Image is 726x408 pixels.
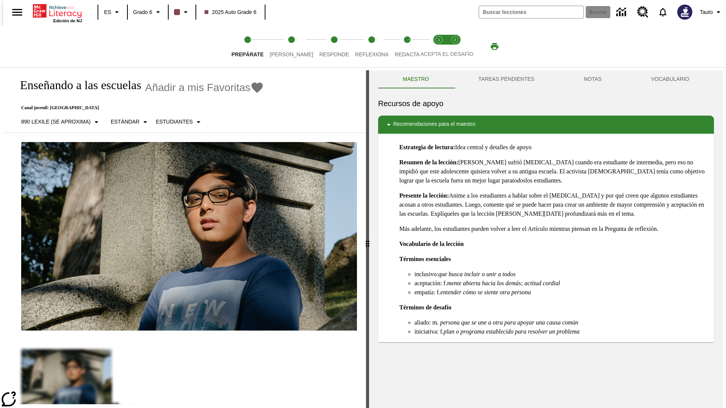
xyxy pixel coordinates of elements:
h1: Enseñando a las escuelas [12,78,141,92]
strong: Términos esenciales [399,256,451,262]
h6: Recursos de apoyo [378,97,714,110]
img: Avatar [677,5,692,20]
em: todos [512,177,526,184]
a: Centro de recursos, Se abrirá en una pestaña nueva. [633,2,653,22]
em: abierta hacia los demás; actitud cordial [463,280,560,286]
button: NOTAS [559,70,627,88]
p: Recomendaciones para el maestro [393,120,475,129]
button: Seleccionar estudiante [153,115,206,129]
button: Lenguaje: ES, Selecciona un idioma [101,5,125,19]
button: Redacta step 5 of 5 [389,26,426,67]
span: ACEPTA EL DESAFÍO [420,51,473,57]
span: Añadir a mis Favoritas [145,82,251,94]
strong: Vocabulario de la lección [399,241,464,247]
button: Grado: Grado 6, Elige un grado [130,5,166,19]
em: mente [447,280,461,286]
strong: Resumen de la lección: [399,159,458,165]
span: ES [104,8,111,16]
strong: Presente la lección: [399,192,449,199]
li: aliado: m [414,318,708,327]
p: Idea central y detalles de apoyo [399,143,708,152]
em: cómo se siente otra persona [463,289,531,295]
button: Prepárate step 1 of 5 [225,26,270,67]
button: Tipo de apoyo, Estándar [108,115,153,129]
button: Lee step 2 of 5 [264,26,319,67]
span: [PERSON_NAME] [270,51,313,57]
p: Más adelante, los estudiantes pueden volver a leer el Artículo mientras piensan en la Pregunta de... [399,224,708,233]
button: Acepta el desafío lee step 1 of 2 [428,26,450,67]
button: Añadir a mis Favoritas - Enseñando a las escuelas [145,81,264,94]
em: que busca [438,271,462,277]
li: iniciativa: f. [414,327,708,336]
button: Acepta el desafío contesta step 2 of 2 [444,26,466,67]
button: Seleccione Lexile, 890 Lexile (Se aproxima) [18,115,104,129]
div: reading [3,70,366,404]
img: un adolescente sentado cerca de una gran lápida de cementerio. [21,142,357,331]
button: Responde step 3 of 5 [313,26,355,67]
button: Maestro [378,70,454,88]
span: Redacta [395,51,420,57]
a: Notificaciones [653,2,673,22]
div: Instructional Panel Tabs [378,70,714,88]
span: 2025 Auto Grade 6 [205,8,257,16]
li: aceptación: f. [414,279,708,288]
span: Edición de NJ [53,19,82,23]
input: Buscar campo [479,6,583,18]
span: Reflexiona [355,51,389,57]
div: Portada [33,3,82,23]
em: incluir o unir a todos [464,271,516,277]
p: [PERSON_NAME] sufrió [MEDICAL_DATA] cuando era estudiante de intermedia, pero eso no impidió que ... [399,158,708,185]
button: Perfil/Configuración [697,5,726,19]
em: entender [440,289,461,295]
button: Imprimir [482,40,507,53]
button: El color de la clase es café oscuro. Cambiar el color de la clase. [171,5,193,19]
strong: Términos de desafío [399,304,451,311]
span: Grado 6 [133,8,152,16]
em: plan o programa establecido para resolver un problema [444,328,580,335]
strong: Estrategia de lectura: [399,144,455,150]
div: Recomendaciones para el maestro [378,116,714,134]
button: Reflexiona step 4 of 5 [349,26,395,67]
li: empatía: f. [414,288,708,297]
li: inclusivo: [414,270,708,279]
div: Pulsa la tecla de intro o la barra espaciadora y luego presiona las flechas de derecha e izquierd... [366,70,369,408]
p: 890 Lexile (Se aproxima) [21,118,91,126]
span: Prepárate [231,51,264,57]
p: Estudiantes [156,118,193,126]
div: activity [369,70,723,408]
a: Centro de información [612,2,633,23]
button: Abrir el menú lateral [6,1,28,23]
text: 2 [454,38,456,42]
p: Anime a los estudiantes a hablar sobre el [MEDICAL_DATA] y por qué creen que algunos estudiantes ... [399,191,708,218]
span: Responde [319,51,349,57]
button: TAREAS PENDIENTES [454,70,559,88]
text: 1 [438,38,440,42]
span: Tauto [700,8,713,16]
em: . persona que se une a otra para apoyar una causa común [437,319,578,326]
button: Escoja un nuevo avatar [673,2,697,22]
p: Canal juvenil: [GEOGRAPHIC_DATA] [12,105,264,111]
button: VOCABULARIO [626,70,714,88]
p: Estándar [111,118,140,126]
